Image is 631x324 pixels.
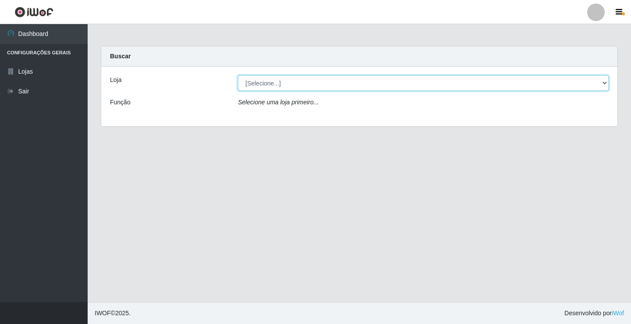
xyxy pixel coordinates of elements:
[110,98,131,107] label: Função
[110,75,121,85] label: Loja
[564,309,624,318] span: Desenvolvido por
[238,99,319,106] i: Selecione uma loja primeiro...
[14,7,53,18] img: CoreUI Logo
[95,309,131,318] span: © 2025 .
[110,53,131,60] strong: Buscar
[95,310,111,317] span: IWOF
[612,310,624,317] a: iWof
